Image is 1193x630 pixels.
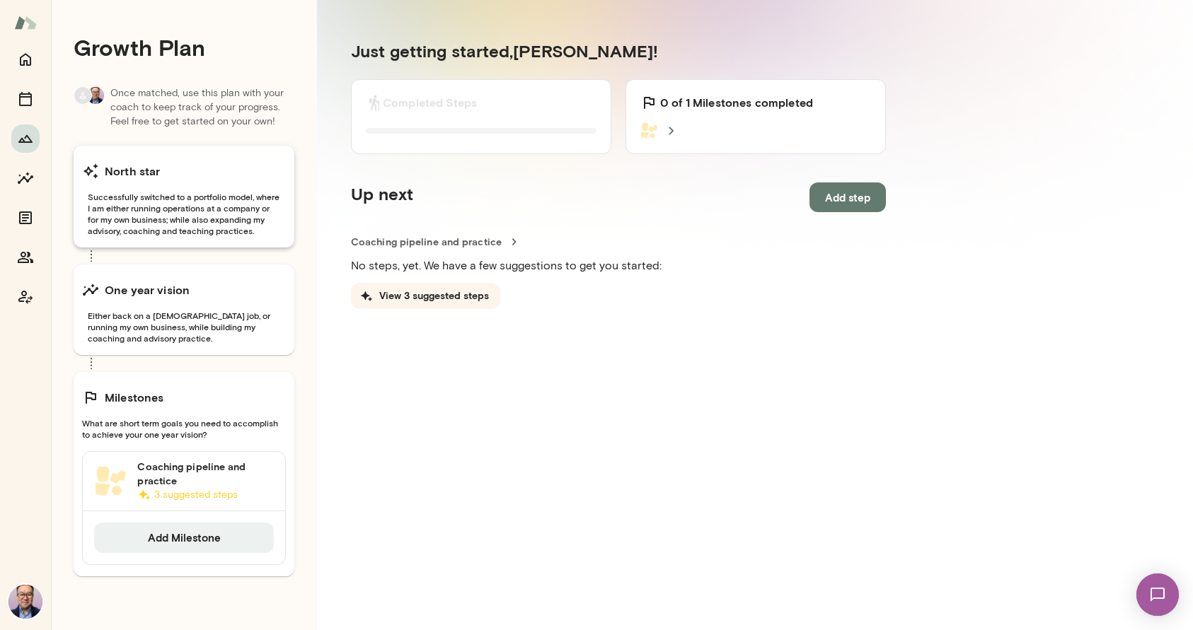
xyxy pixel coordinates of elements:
h5: Just getting started, [PERSON_NAME] ! [351,40,886,62]
button: Insights [11,164,40,192]
p: 3 suggested steps [137,488,274,502]
h6: One year vision [105,281,190,298]
h6: Milestones [105,389,164,406]
h6: Coaching pipeline and practice [137,460,274,488]
button: Home [11,45,40,74]
img: Mento [14,9,37,36]
span: Either back on a [DEMOGRAPHIC_DATA] job, or running my own business, while building my coaching a... [82,310,286,344]
button: One year visionEither back on a [DEMOGRAPHIC_DATA] job, or running my own business, while buildin... [74,264,294,355]
a: Coaching pipeline and practice [351,235,886,249]
p: No steps, yet. We have a few suggestions to get you started: [351,257,886,274]
button: Sessions [11,85,40,113]
img: Valentin Wu [87,87,104,104]
img: Valentin Wu [8,585,42,619]
h4: Growth Plan [74,34,294,61]
button: Add step [809,182,886,212]
button: Members [11,243,40,272]
h6: 0 of 1 Milestones completed [660,94,813,111]
button: Documents [11,204,40,232]
button: Coach app [11,283,40,311]
h6: Completed Steps [383,94,477,111]
a: Coaching pipeline and practice3 suggested steps [83,452,285,511]
span: Successfully switched to a portfolio model, where I am either running operations at a company or ... [82,191,286,236]
button: View 3 suggested steps [351,283,500,309]
h6: North star [105,163,161,180]
button: North starSuccessfully switched to a portfolio model, where I am either running operations at a c... [74,146,294,247]
button: Add Milestone [94,523,274,552]
button: Growth Plan [11,124,40,153]
p: Once matched, use this plan with your coach to keep track of your progress. Feel free to get star... [110,86,294,129]
div: Coaching pipeline and practice3 suggested stepsAdd Milestone [82,451,286,564]
h5: Up next [351,182,413,212]
span: What are short term goals you need to accomplish to achieve your one year vision? [82,417,286,440]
